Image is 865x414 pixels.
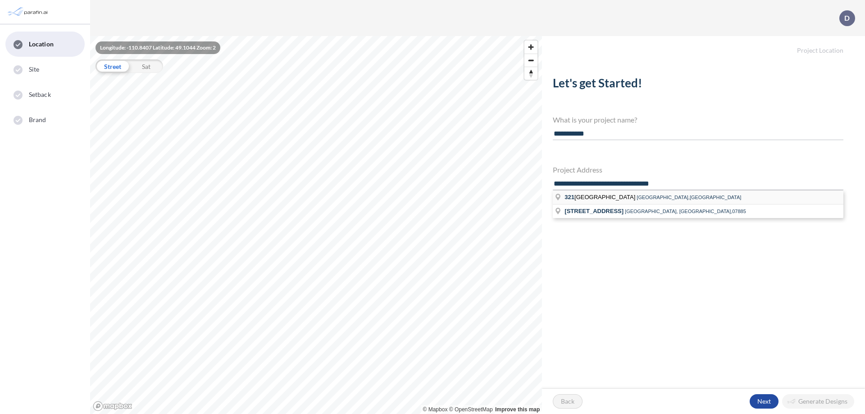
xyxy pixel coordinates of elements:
img: Parafin [7,4,50,20]
div: Sat [129,59,163,73]
a: Mapbox [423,406,448,413]
button: Zoom in [524,41,537,54]
h5: Project Location [542,36,865,55]
span: Brand [29,115,46,124]
div: Street [96,59,129,73]
span: [GEOGRAPHIC_DATA] [565,194,637,200]
h4: What is your project name? [553,115,843,124]
button: Zoom out [524,54,537,67]
span: [GEOGRAPHIC_DATA], [GEOGRAPHIC_DATA],07885 [625,209,746,214]
button: Reset bearing to north [524,67,537,80]
span: Site [29,65,39,74]
a: OpenStreetMap [449,406,493,413]
span: 321 [565,194,574,200]
h2: Let's get Started! [553,76,843,94]
span: [GEOGRAPHIC_DATA],[GEOGRAPHIC_DATA] [637,195,741,200]
a: Improve this map [495,406,540,413]
button: Next [750,394,778,409]
p: Next [757,397,771,406]
a: Mapbox homepage [93,401,132,411]
p: D [844,14,850,22]
canvas: Map [90,36,542,414]
span: Location [29,40,54,49]
span: Setback [29,90,51,99]
h4: Project Address [553,165,843,174]
span: [STREET_ADDRESS] [565,208,624,214]
div: Longitude: -110.8407 Latitude: 49.1044 Zoom: 2 [96,41,220,54]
